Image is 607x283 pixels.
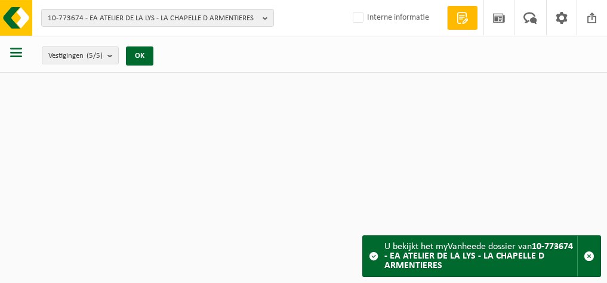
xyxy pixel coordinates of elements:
label: Interne informatie [350,9,429,27]
count: (5/5) [87,52,103,60]
strong: 10-773674 - EA ATELIER DE LA LYS - LA CHAPELLE D ARMENTIERES [384,242,573,270]
span: 10-773674 - EA ATELIER DE LA LYS - LA CHAPELLE D ARMENTIERES [48,10,258,27]
button: Vestigingen(5/5) [42,46,119,64]
div: U bekijkt het myVanheede dossier van [384,236,577,276]
button: 10-773674 - EA ATELIER DE LA LYS - LA CHAPELLE D ARMENTIERES [41,9,274,27]
span: Vestigingen [48,47,103,65]
button: OK [126,46,153,66]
